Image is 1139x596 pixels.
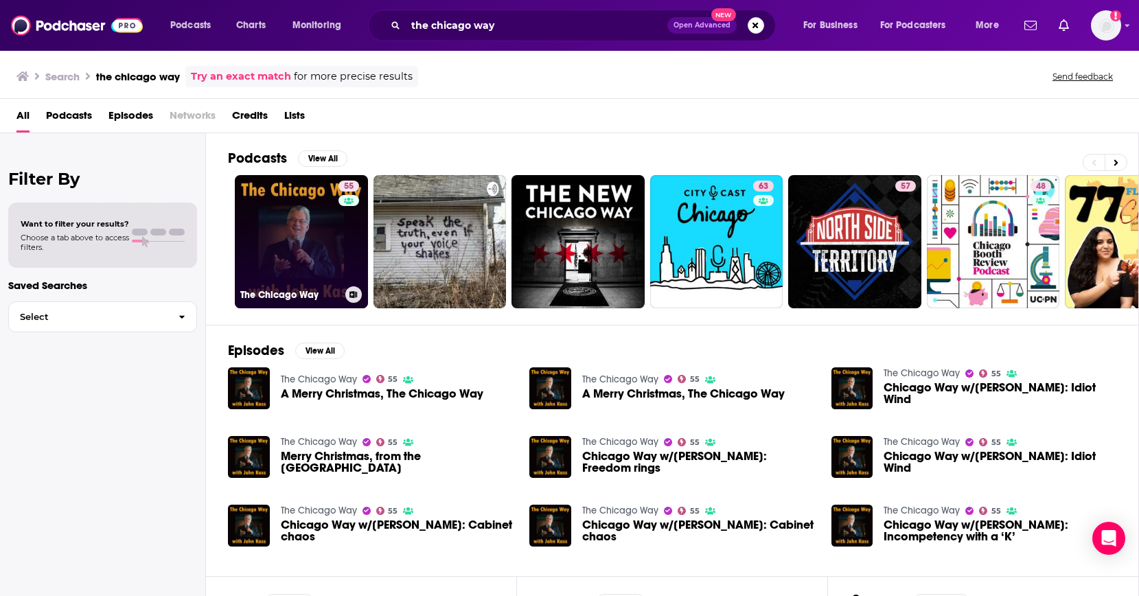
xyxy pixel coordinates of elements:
span: Podcasts [170,16,211,35]
img: Chicago Way w/John Kass: Freedom rings [529,436,571,478]
img: Chicago Way w/John Kass: Incompetency with a ‘K’ [831,505,873,547]
span: Chicago Way w/[PERSON_NAME]: Freedom rings [582,450,815,474]
a: The Chicago Way [281,505,357,516]
span: Networks [170,104,216,133]
img: Merry Christmas, from the Chicago Way [228,436,270,478]
img: Chicago Way w/John Kass: Idiot Wind [831,436,873,478]
button: Send feedback [1048,71,1117,82]
img: Chicago Way w/John Kass: Cabinet chaos [529,505,571,547]
a: Episodes [108,104,153,133]
span: New [711,8,736,21]
h2: Filter By [8,169,197,189]
button: View All [298,150,347,167]
a: Chicago Way w/John Kass: Incompetency with a ‘K’ [884,519,1116,542]
span: Chicago Way w/[PERSON_NAME]: Cabinet chaos [281,519,514,542]
a: 55The Chicago Way [235,175,368,308]
span: Credits [232,104,268,133]
a: The Chicago Way [281,436,357,448]
button: Open AdvancedNew [667,17,737,34]
a: 55 [678,438,700,446]
img: A Merry Christmas, The Chicago Way [529,367,571,409]
a: Try an exact match [191,69,291,84]
a: Show notifications dropdown [1019,14,1042,37]
a: 55 [376,438,398,446]
span: 55 [388,376,398,382]
img: Chicago Way w/John Kass: Idiot Wind [831,367,873,409]
span: More [976,16,999,35]
input: Search podcasts, credits, & more... [406,14,667,36]
h3: The Chicago Way [240,289,340,301]
h3: Search [45,70,80,83]
a: 55 [979,369,1001,378]
span: Want to filter your results? [21,219,129,229]
a: 55 [338,181,359,192]
span: For Podcasters [880,16,946,35]
button: Select [8,301,197,332]
a: Merry Christmas, from the Chicago Way [281,450,514,474]
a: The Chicago Way [884,367,960,379]
span: 55 [344,180,354,194]
span: Select [9,312,168,321]
span: 48 [1036,180,1046,194]
img: Podchaser - Follow, Share and Rate Podcasts [11,12,143,38]
span: Chicago Way w/[PERSON_NAME]: Cabinet chaos [582,519,815,542]
a: 55 [678,375,700,383]
span: 55 [388,508,398,514]
span: 55 [690,508,700,514]
div: Open Intercom Messenger [1092,522,1125,555]
a: Show notifications dropdown [1053,14,1074,37]
a: 48 [927,175,1060,308]
img: Chicago Way w/John Kass: Cabinet chaos [228,505,270,547]
a: 55 [979,507,1001,515]
button: open menu [283,14,359,36]
a: A Merry Christmas, The Chicago Way [582,388,785,400]
h2: Episodes [228,342,284,359]
a: The Chicago Way [582,436,658,448]
span: for more precise results [294,69,413,84]
span: For Business [803,16,858,35]
a: Chicago Way w/John Kass: Cabinet chaos [281,519,514,542]
button: open menu [794,14,875,36]
a: EpisodesView All [228,342,345,359]
a: 57 [895,181,916,192]
span: Monitoring [292,16,341,35]
span: 55 [991,371,1001,377]
h2: Podcasts [228,150,287,167]
div: Search podcasts, credits, & more... [381,10,789,41]
a: The Chicago Way [582,374,658,385]
a: Podcasts [46,104,92,133]
a: All [16,104,30,133]
a: 55 [979,438,1001,446]
a: Chicago Way w/John Kass: Idiot Wind [884,382,1116,405]
span: Open Advanced [674,22,730,29]
a: Lists [284,104,305,133]
button: Show profile menu [1091,10,1121,41]
a: The Chicago Way [281,374,357,385]
h3: the chicago way [96,70,180,83]
a: 63 [753,181,774,192]
a: Chicago Way w/John Kass: Cabinet chaos [582,519,815,542]
span: 55 [388,439,398,446]
button: open menu [966,14,1016,36]
span: Merry Christmas, from the [GEOGRAPHIC_DATA] [281,450,514,474]
img: A Merry Christmas, The Chicago Way [228,367,270,409]
a: A Merry Christmas, The Chicago Way [281,388,483,400]
span: 55 [690,439,700,446]
a: Chicago Way w/John Kass: Idiot Wind [884,450,1116,474]
svg: Add a profile image [1110,10,1121,21]
a: 57 [788,175,921,308]
a: 55 [376,375,398,383]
